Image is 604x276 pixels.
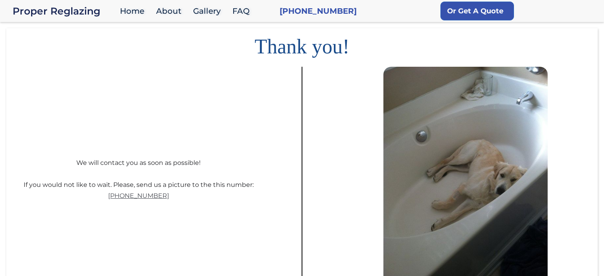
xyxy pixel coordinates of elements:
[280,5,357,16] a: [PHONE_NUMBER]
[13,5,116,16] a: home
[189,3,228,20] a: Gallery
[152,3,189,20] a: About
[228,3,258,20] a: FAQ
[6,28,598,59] h1: Thank you!
[440,2,514,20] a: Or Get A Quote
[116,3,152,20] a: Home
[108,190,169,201] a: [PHONE_NUMBER]
[13,5,116,16] div: Proper Reglazing
[24,152,254,190] div: We will contact you as soon as possible! If you would not like to wait. Please, send us a picture...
